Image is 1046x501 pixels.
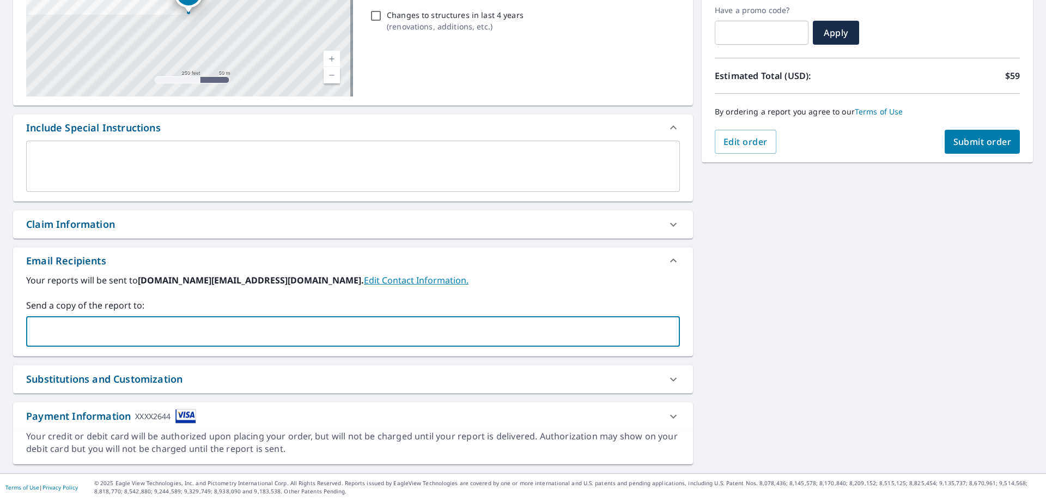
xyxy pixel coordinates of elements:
label: Your reports will be sent to [26,274,680,287]
p: $59 [1005,69,1020,82]
a: EditContactInfo [364,274,469,286]
div: Include Special Instructions [13,114,693,141]
p: By ordering a report you agree to our [715,107,1020,117]
div: Your credit or debit card will be authorized upon placing your order, but will not be charged unt... [26,430,680,455]
button: Apply [813,21,859,45]
div: Include Special Instructions [26,120,161,135]
div: Claim Information [26,217,115,232]
p: Estimated Total (USD): [715,69,867,82]
b: [DOMAIN_NAME][EMAIL_ADDRESS][DOMAIN_NAME]. [138,274,364,286]
a: Current Level 17, Zoom Out [324,67,340,83]
p: ( renovations, additions, etc. ) [387,21,524,32]
div: Substitutions and Customization [13,365,693,393]
a: Privacy Policy [42,484,78,491]
a: Terms of Use [855,106,903,117]
div: Claim Information [13,210,693,238]
div: Payment InformationXXXX2644cardImage [13,402,693,430]
div: Payment Information [26,409,196,424]
img: cardImage [175,409,196,424]
button: Submit order [945,130,1020,154]
button: Edit order [715,130,776,154]
a: Current Level 17, Zoom In [324,51,340,67]
span: Apply [822,27,850,39]
label: Send a copy of the report to: [26,299,680,312]
label: Have a promo code? [715,5,808,15]
div: Substitutions and Customization [26,372,183,387]
div: Email Recipients [13,248,693,274]
div: Email Recipients [26,253,106,268]
p: Changes to structures in last 4 years [387,9,524,21]
a: Terms of Use [5,484,39,491]
span: Edit order [723,136,768,148]
p: | [5,484,78,491]
span: Submit order [953,136,1012,148]
p: © 2025 Eagle View Technologies, Inc. and Pictometry International Corp. All Rights Reserved. Repo... [94,479,1041,496]
div: XXXX2644 [135,409,171,424]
